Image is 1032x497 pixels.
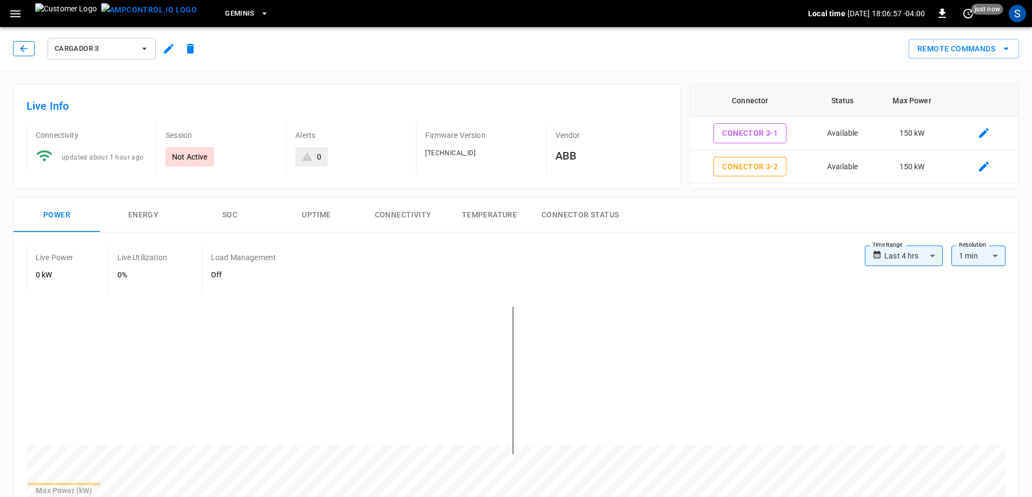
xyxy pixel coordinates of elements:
[1009,5,1026,22] div: profile-icon
[425,130,537,141] p: Firmware Version
[810,84,875,117] th: Status
[211,252,276,263] p: Load Management
[101,3,197,17] img: ampcontrol.io logo
[317,151,321,162] div: 0
[555,130,667,141] p: Vendor
[555,147,667,164] h6: ABB
[808,8,845,19] p: Local time
[166,130,277,141] p: Session
[909,39,1019,59] div: remote commands options
[810,183,875,217] td: Available
[48,38,156,59] button: Cargador 3
[713,157,786,177] button: Conector 3-2
[211,269,276,281] h6: Off
[875,84,949,117] th: Max Power
[425,149,475,157] span: [TECHNICAL_ID]
[35,3,97,24] img: Customer Logo
[172,151,208,162] p: Not Active
[100,198,187,233] button: Energy
[960,5,977,22] button: set refresh interval
[446,198,533,233] button: Temperature
[55,43,135,55] span: Cargador 3
[36,130,148,141] p: Connectivity
[27,97,667,115] h6: Live Info
[62,154,144,161] span: updated about 1 hour ago
[117,252,167,263] p: Live Utilization
[360,198,446,233] button: Connectivity
[117,269,167,281] h6: 0%
[295,130,407,141] p: Alerts
[959,241,986,249] label: Resolution
[875,150,949,184] td: 150 kW
[810,150,875,184] td: Available
[225,8,255,20] span: Geminis
[14,198,100,233] button: Power
[713,123,786,143] button: Conector 3-1
[36,252,74,263] p: Live Power
[533,198,627,233] button: Connector Status
[884,246,943,266] div: Last 4 hrs
[909,39,1019,59] button: Remote Commands
[690,84,810,117] th: Connector
[221,3,273,24] button: Geminis
[951,246,1005,266] div: 1 min
[810,117,875,150] td: Available
[36,269,74,281] h6: 0 kW
[690,84,1018,250] table: connector table
[273,198,360,233] button: Uptime
[875,183,949,217] td: 150 kW
[872,241,903,249] label: Time Range
[875,117,949,150] td: 150 kW
[971,4,1003,15] span: just now
[848,8,925,19] p: [DATE] 18:06:57 -04:00
[187,198,273,233] button: SOC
